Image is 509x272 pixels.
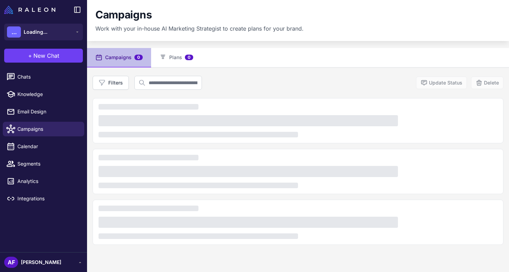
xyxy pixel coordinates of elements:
button: ...Loading... [4,24,83,40]
img: Raleon Logo [4,6,55,14]
button: Plans0 [151,48,202,67]
p: Work with your in-house AI Marketing Strategist to create plans for your brand. [95,24,304,33]
span: 0 [134,55,143,60]
span: 0 [185,55,193,60]
a: Calendar [3,139,84,154]
a: Integrations [3,191,84,206]
a: Segments [3,157,84,171]
span: Segments [17,160,79,168]
span: Email Design [17,108,79,115]
span: Campaigns [17,125,79,133]
button: Filters [93,76,129,90]
button: Delete [471,77,503,89]
div: AF [4,257,18,268]
div: ... [7,26,21,38]
a: Email Design [3,104,84,119]
h1: Campaigns [95,8,152,22]
span: Chats [17,73,79,81]
a: Knowledge [3,87,84,102]
span: Loading... [24,28,47,36]
button: Update Status [416,77,467,89]
a: Chats [3,70,84,84]
a: Raleon Logo [4,6,58,14]
span: Calendar [17,143,79,150]
span: [PERSON_NAME] [21,258,61,266]
a: Campaigns [3,122,84,136]
span: Knowledge [17,90,79,98]
a: Analytics [3,174,84,189]
button: +New Chat [4,49,83,63]
span: Integrations [17,195,79,202]
button: Campaigns0 [87,48,151,67]
span: New Chat [33,51,59,60]
span: Analytics [17,177,79,185]
span: + [28,51,32,60]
